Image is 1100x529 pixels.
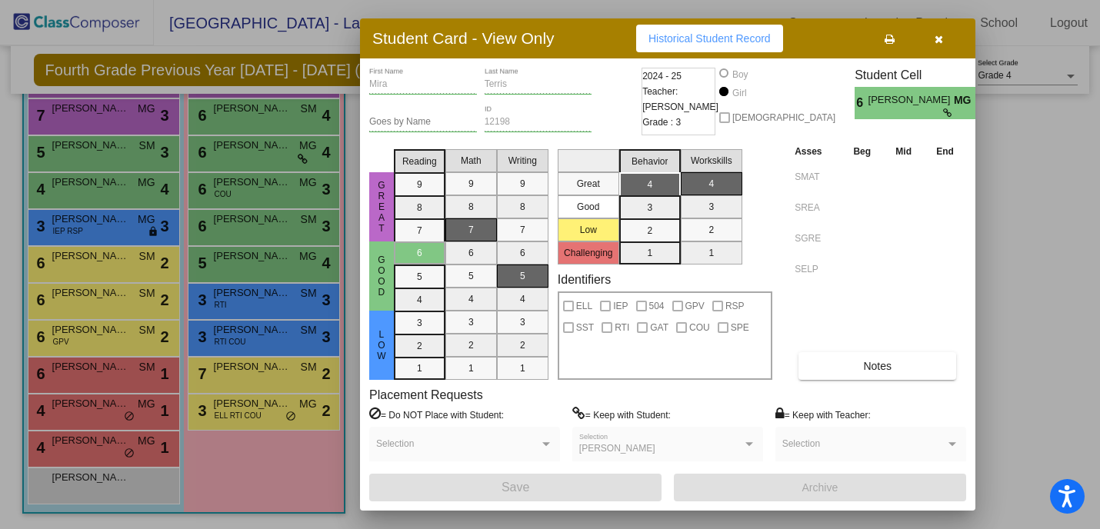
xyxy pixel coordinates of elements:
div: Girl [732,86,747,100]
input: assessment [795,258,837,281]
span: 6 [855,94,868,112]
div: Boy [732,68,748,82]
button: Notes [798,352,956,380]
th: Beg [841,143,883,160]
span: COU [689,318,710,337]
button: Archive [674,474,966,501]
span: GAT [650,318,668,337]
span: [DEMOGRAPHIC_DATA] [732,108,835,127]
h3: Student Card - View Only [372,28,555,48]
span: 504 [649,297,665,315]
span: Great [375,180,388,234]
span: Save [502,481,529,494]
label: = Keep with Student: [572,407,671,422]
input: goes by name [369,117,477,128]
span: Historical Student Record [648,32,771,45]
span: Low [375,329,388,361]
span: SST [576,318,594,337]
span: Grade : 3 [642,115,681,130]
span: [PERSON_NAME] [579,443,655,454]
span: 2024 - 25 [642,68,682,84]
span: Good [375,255,388,298]
span: IEP [613,297,628,315]
h3: Student Cell [855,68,988,82]
span: [PERSON_NAME] [868,92,954,108]
input: assessment [795,196,837,219]
label: = Do NOT Place with Student: [369,407,504,422]
input: assessment [795,165,837,188]
th: Mid [883,143,924,160]
label: Identifiers [558,272,611,287]
button: Historical Student Record [636,25,783,52]
button: Save [369,474,662,501]
span: RSP [725,297,745,315]
span: RTI [615,318,629,337]
th: End [924,143,966,160]
span: Teacher: [PERSON_NAME] [642,84,718,115]
label: Placement Requests [369,388,483,402]
span: GPV [685,297,705,315]
input: Enter ID [485,117,592,128]
span: Archive [802,481,838,494]
span: Notes [863,360,892,372]
label: = Keep with Teacher: [775,407,871,422]
span: 4 [975,94,988,112]
input: assessment [795,227,837,250]
span: SPE [731,318,749,337]
th: Asses [791,143,841,160]
span: MG [954,92,975,108]
span: ELL [576,297,592,315]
